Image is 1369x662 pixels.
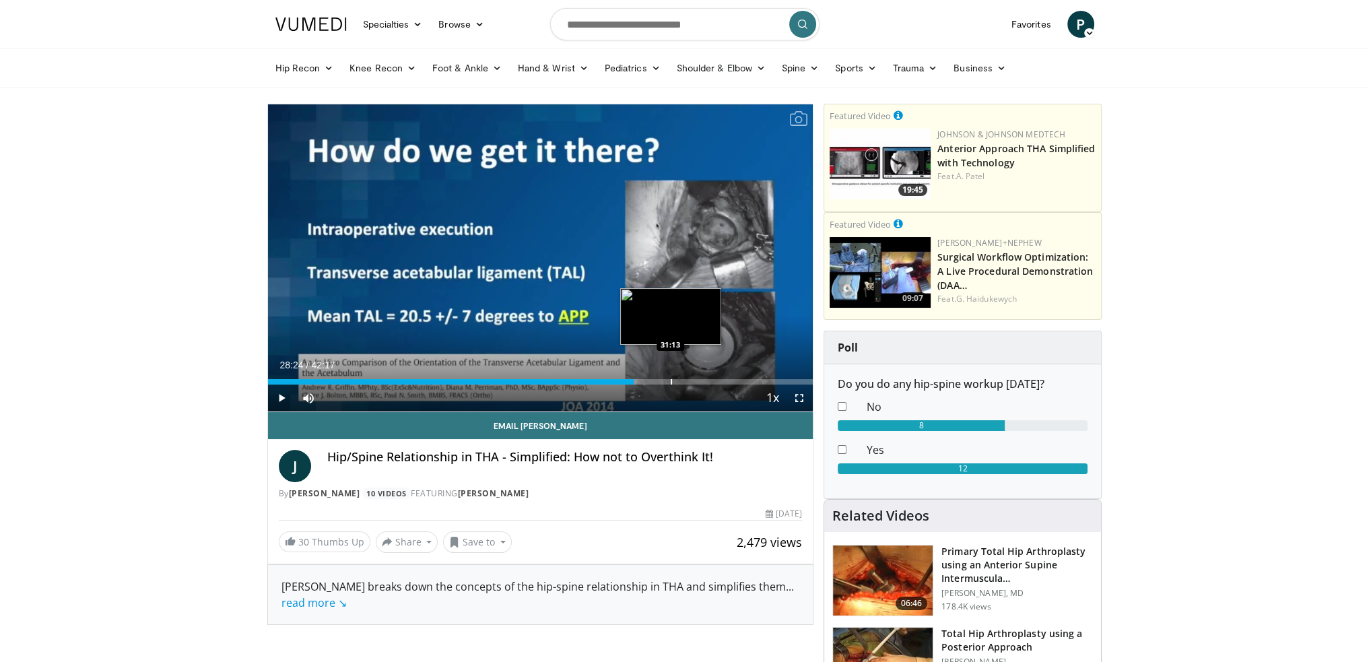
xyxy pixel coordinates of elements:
a: Pediatrics [597,55,669,81]
strong: Poll [838,340,858,355]
a: 09:07 [830,237,931,308]
span: 30 [298,535,309,548]
a: A. Patel [956,170,985,182]
p: [PERSON_NAME], MD [941,588,1093,599]
a: [PERSON_NAME] [289,488,360,499]
span: 09:07 [898,292,927,304]
img: image.jpeg [620,288,721,345]
div: [PERSON_NAME] breaks down the concepts of the hip-spine relationship in THA and simplifies them [281,578,800,611]
div: By FEATURING [279,488,803,500]
dd: No [857,399,1098,415]
a: Johnson & Johnson MedTech [937,129,1065,140]
input: Search topics, interventions [550,8,820,40]
a: read more ↘ [281,595,347,610]
a: Hand & Wrist [510,55,597,81]
a: 06:46 Primary Total Hip Arthroplasty using an Anterior Supine Intermuscula… [PERSON_NAME], MD 178... [832,545,1093,616]
a: P [1067,11,1094,38]
a: Surgical Workflow Optimization: A Live Procedural Demonstration (DAA… [937,251,1093,292]
button: Save to [443,531,512,553]
a: Browse [430,11,492,38]
img: VuMedi Logo [275,18,347,31]
button: Fullscreen [786,385,813,411]
a: G. Haidukewych [956,293,1017,304]
a: Foot & Ankle [424,55,510,81]
a: Favorites [1003,11,1059,38]
a: Knee Recon [341,55,424,81]
a: Trauma [885,55,946,81]
a: Specialties [355,11,431,38]
img: 06bb1c17-1231-4454-8f12-6191b0b3b81a.150x105_q85_crop-smart_upscale.jpg [830,129,931,199]
a: J [279,450,311,482]
a: Anterior Approach THA Simplified with Technology [937,142,1095,169]
div: 12 [838,463,1088,474]
a: 19:45 [830,129,931,199]
a: 30 Thumbs Up [279,531,370,552]
div: 8 [838,420,1005,431]
a: Business [945,55,1014,81]
p: 178.4K views [941,601,991,612]
button: Play [268,385,295,411]
span: / [306,360,309,370]
span: 2,479 views [737,534,802,550]
img: 263423_3.png.150x105_q85_crop-smart_upscale.jpg [833,545,933,616]
a: Sports [827,55,885,81]
a: Hip Recon [267,55,342,81]
button: Share [376,531,438,553]
a: [PERSON_NAME] [458,488,529,499]
small: Featured Video [830,110,891,122]
span: 06:46 [896,597,928,610]
small: Featured Video [830,218,891,230]
h6: Do you do any hip-spine workup [DATE]? [838,378,1088,391]
a: Email [PERSON_NAME] [268,412,813,439]
span: 19:45 [898,184,927,196]
h4: Hip/Spine Relationship in THA - Simplified: How not to Overthink It! [327,450,803,465]
div: Feat. [937,170,1096,183]
button: Playback Rate [759,385,786,411]
video-js: Video Player [268,104,813,412]
span: 28:24 [280,360,304,370]
img: bcfc90b5-8c69-4b20-afee-af4c0acaf118.150x105_q85_crop-smart_upscale.jpg [830,237,931,308]
div: [DATE] [766,508,802,520]
h3: Total Hip Arthroplasty using a Posterior Approach [941,627,1093,654]
a: Spine [774,55,827,81]
h4: Related Videos [832,508,929,524]
button: Mute [295,385,322,411]
h3: Primary Total Hip Arthroplasty using an Anterior Supine Intermuscula… [941,545,1093,585]
span: 42:17 [311,360,335,370]
span: ... [281,579,794,610]
dd: Yes [857,442,1098,458]
a: Shoulder & Elbow [669,55,774,81]
div: Progress Bar [268,379,813,385]
a: [PERSON_NAME]+Nephew [937,237,1041,249]
div: Feat. [937,293,1096,305]
a: 10 Videos [362,488,411,499]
